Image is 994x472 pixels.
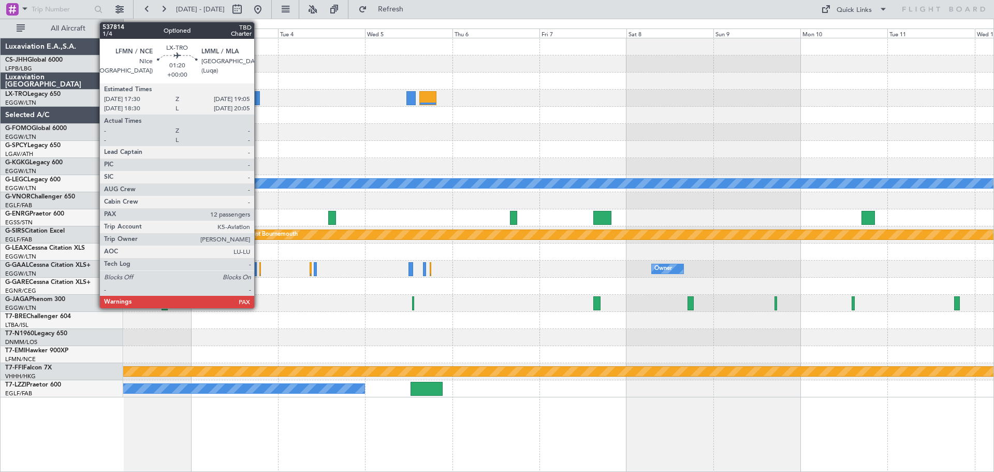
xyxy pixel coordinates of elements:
a: G-KGKGLegacy 600 [5,160,63,166]
a: T7-BREChallenger 604 [5,313,71,320]
div: Quick Links [837,5,872,16]
a: LTBA/ISL [5,321,28,329]
span: LX-TRO [5,91,27,97]
span: G-LEAX [5,245,27,251]
span: G-FOMO [5,125,32,132]
a: EGGW/LTN [5,270,36,278]
a: G-ENRGPraetor 600 [5,211,64,217]
span: T7-N1960 [5,331,34,337]
a: T7-LZZIPraetor 600 [5,382,61,388]
a: EGGW/LTN [5,253,36,261]
span: G-SIRS [5,228,25,234]
a: EGLF/FAB [5,202,32,209]
a: G-JAGAPhenom 300 [5,296,65,303]
span: All Aircraft [27,25,109,32]
a: EGGW/LTN [5,167,36,175]
a: EGGW/LTN [5,99,36,107]
div: Sun 9 [713,28,800,38]
div: Sun 2 [104,28,191,38]
div: Mon 3 [191,28,278,38]
a: LFPB/LBG [5,65,32,73]
a: DNMM/LOS [5,338,37,346]
a: G-FOMOGlobal 6000 [5,125,67,132]
a: EGLF/FAB [5,390,32,397]
span: T7-FFI [5,365,23,371]
a: G-GAALCessna Citation XLS+ [5,262,91,268]
div: Tue 11 [887,28,974,38]
a: EGGW/LTN [5,133,36,141]
span: G-VNOR [5,194,31,200]
a: EGGW/LTN [5,184,36,192]
div: Mon 10 [800,28,887,38]
span: CS-JHH [5,57,27,63]
a: VHHH/HKG [5,373,36,380]
a: T7-EMIHawker 900XP [5,348,68,354]
a: EGNR/CEG [5,287,36,295]
span: G-LEGC [5,177,27,183]
span: T7-EMI [5,348,25,354]
span: [DATE] - [DATE] [176,5,225,14]
span: T7-LZZI [5,382,26,388]
div: Owner [654,261,672,277]
div: [DATE] [125,21,143,30]
div: Wed 5 [365,28,452,38]
a: EGSS/STN [5,219,33,226]
span: G-SPCY [5,142,27,149]
a: EGGW/LTN [5,304,36,312]
a: G-SPCYLegacy 650 [5,142,61,149]
span: T7-BRE [5,313,26,320]
div: Tue 4 [278,28,365,38]
div: Fri 7 [539,28,626,38]
button: Refresh [354,1,416,18]
a: G-LEAXCessna Citation XLS [5,245,85,251]
a: LX-TROLegacy 650 [5,91,61,97]
span: G-GARE [5,279,29,285]
span: G-ENRG [5,211,30,217]
a: T7-FFIFalcon 7X [5,365,52,371]
button: Quick Links [816,1,893,18]
a: G-GARECessna Citation XLS+ [5,279,91,285]
div: Planned Maint Bournemouth [223,227,298,242]
a: G-VNORChallenger 650 [5,194,75,200]
a: LGAV/ATH [5,150,33,158]
a: T7-N1960Legacy 650 [5,331,67,337]
a: LFMN/NCE [5,355,36,363]
button: All Aircraft [11,20,112,37]
a: G-LEGCLegacy 600 [5,177,61,183]
span: G-KGKG [5,160,30,166]
a: EGLF/FAB [5,236,32,244]
div: Sat 8 [626,28,713,38]
a: CS-JHHGlobal 6000 [5,57,63,63]
span: Refresh [369,6,413,13]
span: G-GAAL [5,262,29,268]
input: Trip Number [32,2,91,17]
a: G-SIRSCitation Excel [5,228,65,234]
div: Thu 6 [452,28,539,38]
span: G-JAGA [5,296,29,303]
